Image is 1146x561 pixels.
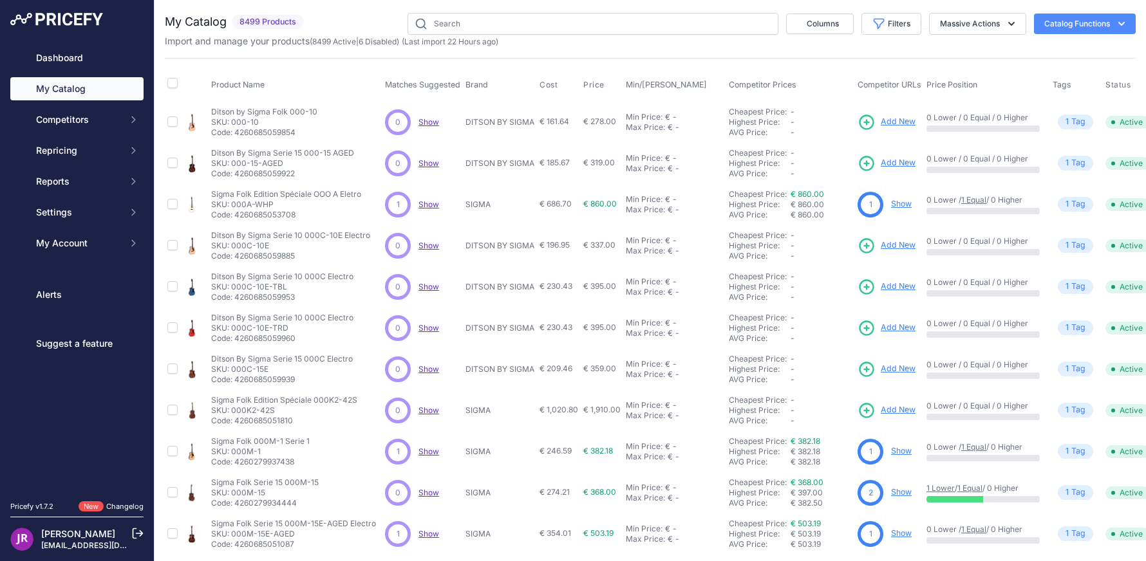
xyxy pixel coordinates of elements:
div: Min Price: [626,441,662,452]
a: Cheapest Price: [729,271,787,281]
div: Min Price: [626,277,662,287]
img: Pricefy Logo [10,13,103,26]
span: - [791,405,794,415]
span: € 686.70 [540,199,572,208]
a: € 860.00 [791,189,824,199]
a: Add New [858,113,916,131]
p: SKU: 000C-10E-TRD [211,323,353,333]
a: Show [891,446,912,455]
div: - [673,452,679,462]
p: Import and manage your products [165,35,498,48]
span: - [791,158,794,168]
span: € 395.00 [583,322,616,332]
span: 8499 Products [232,15,304,30]
span: - [791,271,794,281]
button: Reports [10,170,144,193]
a: [EMAIL_ADDRESS][DOMAIN_NAME] [41,540,176,550]
a: 1 Equal [961,442,986,452]
span: 1 [1066,198,1069,210]
span: - [791,313,794,322]
p: Code: 4260685059960 [211,333,353,344]
span: - [791,416,794,425]
div: € [665,318,670,328]
div: - [673,287,679,297]
div: - [670,277,677,287]
div: Max Price: [626,122,665,133]
span: € 230.43 [540,322,572,332]
a: € 368.00 [791,477,823,487]
p: 0 Lower / / 0 Higher [926,195,1040,205]
span: Show [418,158,439,168]
div: - [673,205,679,215]
div: Highest Price: [729,282,791,292]
span: Tag [1058,444,1093,459]
a: 8499 Active [312,37,356,46]
span: € 185.67 [540,158,570,167]
span: Tag [1058,320,1093,335]
div: Max Price: [626,246,665,256]
span: - [791,148,794,158]
span: 1 [397,199,400,210]
span: Add New [881,157,916,169]
span: Tag [1058,279,1093,294]
span: Add New [881,116,916,128]
div: AVG Price: [729,127,791,138]
div: AVG Price: [729,251,791,261]
span: Add New [881,363,916,375]
span: Tag [1058,156,1093,170]
span: - [791,241,794,250]
a: Dashboard [10,46,144,69]
a: 1 Equal [961,195,986,205]
span: - [791,230,794,240]
div: AVG Price: [729,169,791,179]
a: 1 Equal [961,524,986,534]
div: € [668,246,673,256]
a: Add New [858,360,916,378]
div: - [673,328,679,338]
p: SKU: 000K2-42S [211,405,357,416]
p: SKU: 000A-WHP [211,199,361,210]
div: AVG Price: [729,333,791,344]
p: DITSON BY SIGMA [465,117,534,127]
div: - [670,400,677,410]
p: Ditson By Sigma Serie 10 000C Electro [211,271,353,282]
span: 1 [1066,322,1069,334]
span: € 246.59 [540,446,572,455]
nav: Sidebar [10,46,144,486]
div: € [665,400,670,410]
a: 6 Disabled [359,37,397,46]
span: Competitors [36,113,120,126]
a: Add New [858,154,916,172]
span: 1 [1066,239,1069,252]
a: Cheapest Price: [729,189,787,199]
p: 0 Lower / 0 Equal / 0 Higher [926,277,1040,288]
a: Add New [858,401,916,419]
p: Code: 4260685059922 [211,169,354,179]
span: € 382.18 [583,446,613,455]
span: Price [583,80,605,90]
a: 1 Lower [926,483,955,493]
p: DITSON BY SIGMA [465,364,534,374]
div: - [673,410,679,421]
button: My Account [10,232,144,255]
button: Cost [540,80,560,90]
p: SKU: 000-15-AGED [211,158,354,169]
p: 0 Lower / 0 Equal / 0 Higher [926,360,1040,370]
span: Add New [881,280,916,293]
button: Repricing [10,139,144,162]
span: - [791,374,794,384]
span: Add New [881,239,916,252]
div: Max Price: [626,287,665,297]
div: Highest Price: [729,446,791,457]
span: Settings [36,206,120,219]
span: Competitor URLs [858,80,921,89]
p: Sigma Folk Edition Spéciale 000K2-42S [211,395,357,405]
span: Show [418,488,439,497]
div: € [668,452,673,462]
span: - [791,333,794,343]
span: Tag [1058,403,1093,418]
div: € [668,287,673,297]
span: Tags [1053,80,1071,89]
a: Show [418,117,439,127]
span: Brand [465,80,488,89]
